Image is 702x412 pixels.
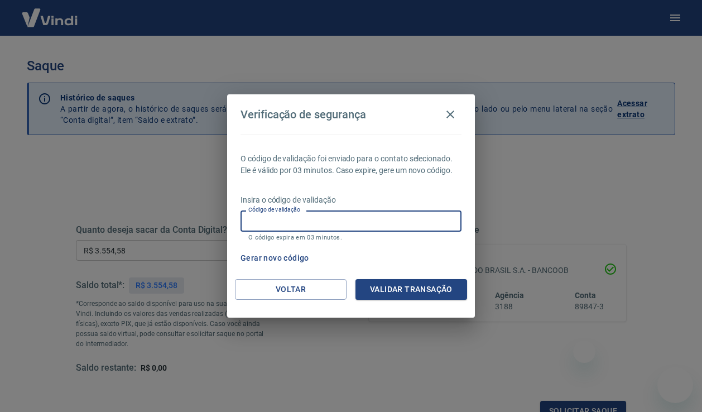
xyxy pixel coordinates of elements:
p: Insira o código de validação [241,194,461,206]
p: O código expira em 03 minutos. [248,234,454,241]
iframe: Botão para abrir a janela de mensagens [657,367,693,403]
label: Código de validação [248,205,300,214]
button: Validar transação [355,279,467,300]
button: Voltar [235,279,347,300]
h4: Verificação de segurança [241,108,366,121]
button: Gerar novo código [236,248,314,269]
p: O código de validação foi enviado para o contato selecionado. Ele é válido por 03 minutos. Caso e... [241,153,461,176]
iframe: Fechar mensagem [573,341,595,363]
